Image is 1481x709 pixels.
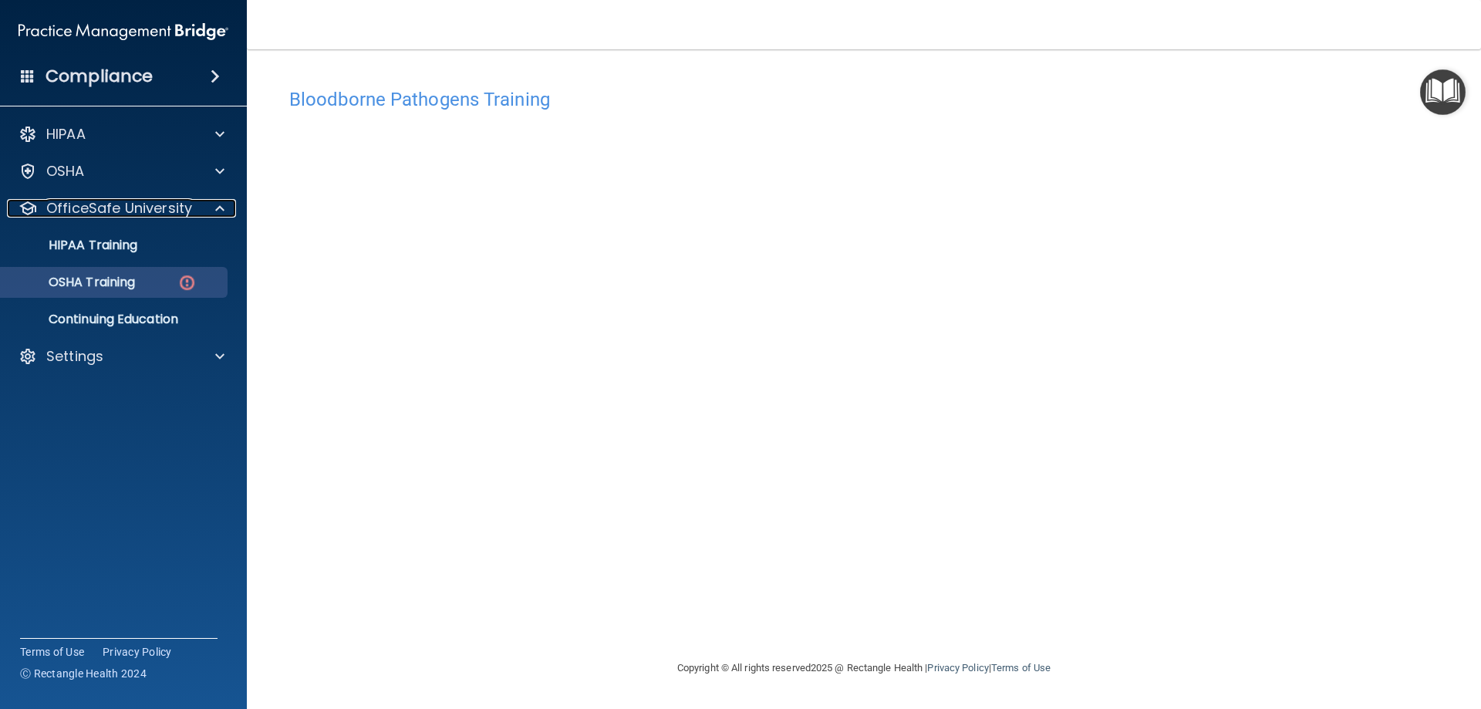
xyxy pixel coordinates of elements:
[46,66,153,87] h4: Compliance
[19,16,228,47] img: PMB logo
[1420,69,1466,115] button: Open Resource Center
[991,662,1051,674] a: Terms of Use
[19,199,224,218] a: OfficeSafe University
[46,199,192,218] p: OfficeSafe University
[19,347,224,366] a: Settings
[103,644,172,660] a: Privacy Policy
[46,125,86,143] p: HIPAA
[19,162,224,181] a: OSHA
[177,273,197,292] img: danger-circle.6113f641.png
[19,125,224,143] a: HIPAA
[20,644,84,660] a: Terms of Use
[582,643,1145,693] div: Copyright © All rights reserved 2025 @ Rectangle Health | |
[10,238,137,253] p: HIPAA Training
[46,162,85,181] p: OSHA
[10,312,221,327] p: Continuing Education
[289,118,1439,593] iframe: bbp
[10,275,135,290] p: OSHA Training
[927,662,988,674] a: Privacy Policy
[46,347,103,366] p: Settings
[289,89,1439,110] h4: Bloodborne Pathogens Training
[20,666,147,681] span: Ⓒ Rectangle Health 2024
